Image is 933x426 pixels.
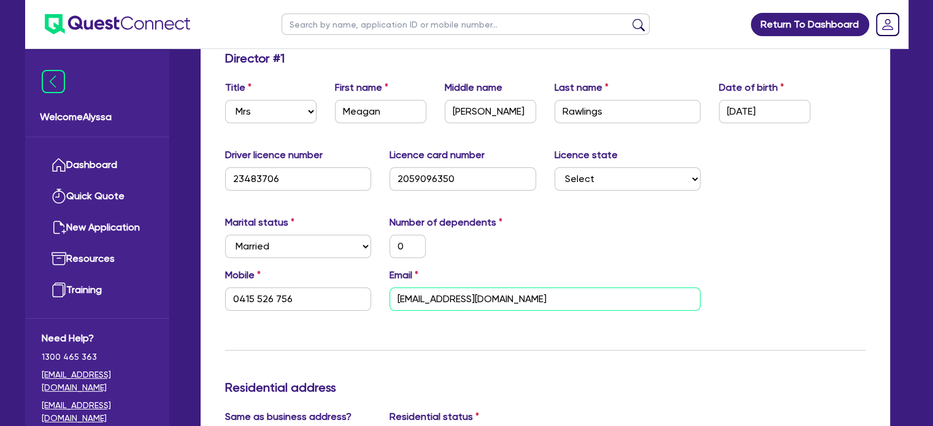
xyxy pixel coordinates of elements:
img: resources [52,251,66,266]
label: Last name [555,80,609,95]
img: icon-menu-close [42,70,65,93]
label: Number of dependents [390,215,502,230]
label: Title [225,80,251,95]
img: training [52,283,66,297]
label: First name [335,80,388,95]
span: Need Help? [42,331,153,346]
a: New Application [42,212,153,243]
a: Resources [42,243,153,275]
input: DD / MM / YYYY [719,100,810,123]
input: Search by name, application ID or mobile number... [282,13,650,35]
label: Middle name [445,80,502,95]
a: Quick Quote [42,181,153,212]
h3: Director # 1 [225,51,285,66]
a: [EMAIL_ADDRESS][DOMAIN_NAME] [42,368,153,394]
span: Welcome Alyssa [40,110,155,124]
label: Mobile [225,268,261,283]
a: Return To Dashboard [751,13,869,36]
label: Date of birth [719,80,784,95]
span: 1300 465 363 [42,351,153,363]
label: Driver licence number [225,148,323,162]
a: Dropdown toggle [872,9,904,40]
a: [EMAIL_ADDRESS][DOMAIN_NAME] [42,399,153,425]
label: Licence state [555,148,618,162]
label: Marital status [225,215,294,230]
label: Same as business address? [225,409,351,424]
label: Residential status [390,409,479,424]
img: quick-quote [52,189,66,203]
a: Training [42,275,153,306]
label: Email [390,268,418,283]
img: quest-connect-logo-blue [45,14,190,34]
h3: Residential address [225,380,866,395]
img: new-application [52,220,66,235]
label: Licence card number [390,148,485,162]
a: Dashboard [42,150,153,181]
